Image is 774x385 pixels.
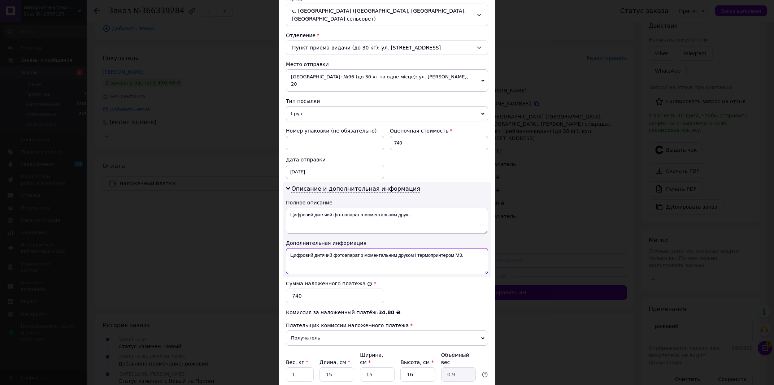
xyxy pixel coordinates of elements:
[400,359,434,365] label: Высота, см
[378,310,400,315] span: 34.80 ₴
[286,61,329,67] span: Место отправки
[319,359,350,365] label: Длина, см
[441,351,476,366] div: Объёмный вес
[286,239,488,247] div: Дополнительная информация
[286,330,488,346] span: Получатель
[286,4,488,26] div: с. [GEOGRAPHIC_DATA] ([GEOGRAPHIC_DATA], [GEOGRAPHIC_DATA]. [GEOGRAPHIC_DATA] сельсовет)
[286,32,488,39] div: Отделение
[286,69,488,92] span: [GEOGRAPHIC_DATA]: №96 (до 30 кг на одне місце): ул. [PERSON_NAME], 20
[360,352,383,365] label: Ширина, см
[286,309,488,316] div: Комиссия за наложенный платёж:
[286,156,384,163] div: Дата отправки
[286,248,488,274] textarea: Цифровий дитячий фотоапарат з моментальним друком і термопринтером M3.
[286,40,488,55] div: Пункт приема-видачи (до 30 кг): ул. [STREET_ADDRESS]
[286,127,384,134] div: Номер упаковки (не обязательно)
[286,199,488,206] div: Полное описание
[286,323,409,328] span: Плательщик комиссии наложенного платежа
[291,185,420,192] span: Описание и дополнительная информация
[286,281,372,286] label: Сумма наложенного платежа
[286,359,308,365] label: Вес, кг
[390,127,488,134] div: Оценочная стоимость
[286,106,488,121] span: Груз
[286,98,320,104] span: Тип посылки
[286,208,488,234] textarea: Цифровий дитячий фотоапарат з моментальним друк...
